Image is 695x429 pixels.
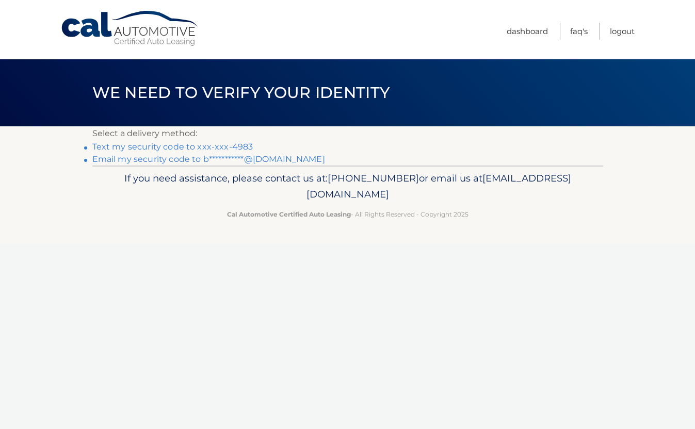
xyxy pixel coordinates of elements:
a: Text my security code to xxx-xxx-4983 [92,142,253,152]
p: Select a delivery method: [92,126,603,141]
a: Cal Automotive [60,10,200,47]
p: - All Rights Reserved - Copyright 2025 [99,209,596,220]
p: If you need assistance, please contact us at: or email us at [99,170,596,203]
span: [PHONE_NUMBER] [328,172,419,184]
a: Logout [610,23,635,40]
a: FAQ's [570,23,588,40]
a: Dashboard [507,23,548,40]
span: We need to verify your identity [92,83,390,102]
strong: Cal Automotive Certified Auto Leasing [227,210,351,218]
